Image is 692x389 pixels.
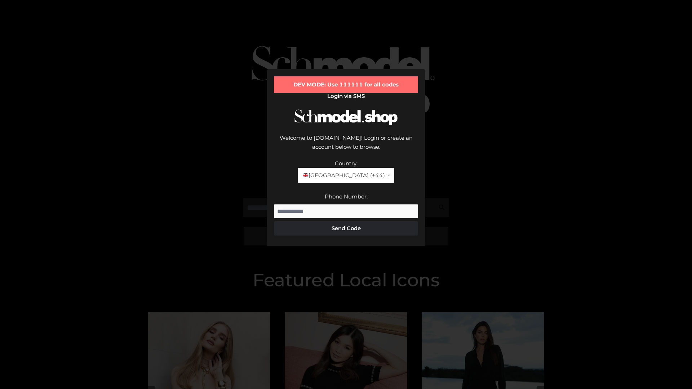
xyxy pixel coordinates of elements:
div: Welcome to [DOMAIN_NAME]! Login or create an account below to browse. [274,133,418,159]
span: [GEOGRAPHIC_DATA] (+44) [302,171,385,180]
button: Send Code [274,221,418,236]
img: Schmodel Logo [292,103,400,131]
label: Phone Number: [325,193,368,200]
label: Country: [335,160,358,167]
div: DEV MODE: Use 111111 for all codes [274,76,418,93]
h2: Login via SMS [274,93,418,99]
img: 🇬🇧 [303,173,308,178]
